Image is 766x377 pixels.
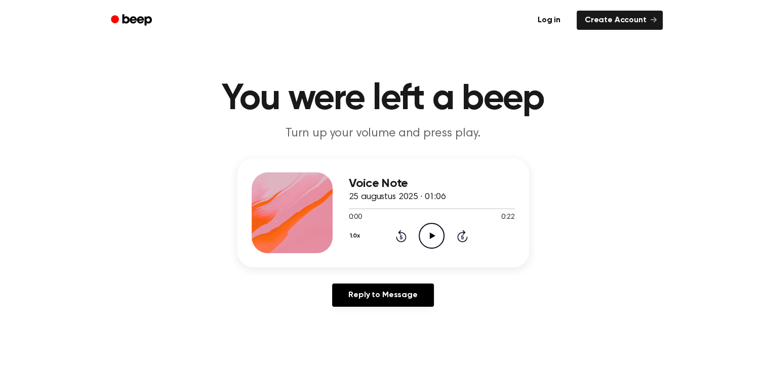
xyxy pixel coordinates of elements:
[332,284,433,307] a: Reply to Message
[104,11,161,30] a: Beep
[349,177,515,191] h3: Voice Note
[577,11,663,30] a: Create Account
[189,125,578,142] p: Turn up your volume and press play.
[501,212,514,223] span: 0:22
[124,81,642,117] h1: You were left a beep
[528,9,571,32] a: Log in
[349,227,364,245] button: 1.0x
[349,193,446,202] span: 25 augustus 2025 · 01:06
[349,212,362,223] span: 0:00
